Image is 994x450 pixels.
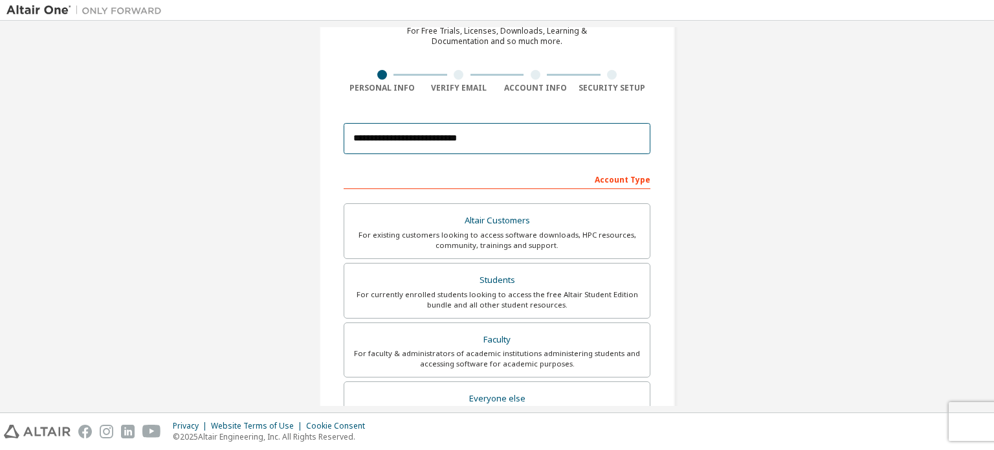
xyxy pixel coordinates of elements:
div: Faculty [352,331,642,349]
div: Everyone else [352,390,642,408]
img: linkedin.svg [121,425,135,438]
div: Personal Info [344,83,421,93]
div: Cookie Consent [306,421,373,431]
div: Account Type [344,168,650,189]
div: Security Setup [574,83,651,93]
img: youtube.svg [142,425,161,438]
div: Privacy [173,421,211,431]
div: Verify Email [421,83,498,93]
img: facebook.svg [78,425,92,438]
img: Altair One [6,4,168,17]
div: For faculty & administrators of academic institutions administering students and accessing softwa... [352,348,642,369]
div: Students [352,271,642,289]
div: Altair Customers [352,212,642,230]
div: For Free Trials, Licenses, Downloads, Learning & Documentation and so much more. [407,26,587,47]
div: For existing customers looking to access software downloads, HPC resources, community, trainings ... [352,230,642,251]
div: Website Terms of Use [211,421,306,431]
div: For currently enrolled students looking to access the free Altair Student Edition bundle and all ... [352,289,642,310]
p: © 2025 Altair Engineering, Inc. All Rights Reserved. [173,431,373,442]
img: altair_logo.svg [4,425,71,438]
div: Account Info [497,83,574,93]
img: instagram.svg [100,425,113,438]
